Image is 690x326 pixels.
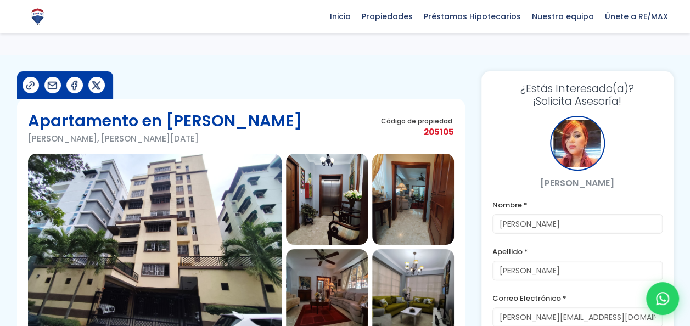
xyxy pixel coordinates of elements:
img: Apartamento en Evaristo Morales [286,154,368,245]
span: Únete a RE/MAX [599,8,674,25]
span: 205105 [381,125,454,139]
img: Logo de REMAX [28,7,47,26]
img: Compartir [91,80,102,91]
label: Correo Electrónico * [492,291,663,305]
label: Nombre * [492,198,663,212]
span: Propiedades [356,8,418,25]
h3: ¡Solicita Asesoría! [492,82,663,108]
p: [PERSON_NAME], [PERSON_NAME][DATE] [28,132,302,145]
span: ¿Estás Interesado(a)? [492,82,663,95]
p: [PERSON_NAME] [492,176,663,190]
img: Compartir [25,80,36,91]
span: Nuestro equipo [526,8,599,25]
h1: Apartamento en [PERSON_NAME] [28,110,302,132]
span: Inicio [324,8,356,25]
img: Compartir [69,80,80,91]
label: Apellido * [492,245,663,258]
img: Apartamento en Evaristo Morales [372,154,454,245]
img: Compartir [47,80,58,91]
span: Préstamos Hipotecarios [418,8,526,25]
div: Maricela Dominguez [550,116,605,171]
span: Código de propiedad: [381,117,454,125]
